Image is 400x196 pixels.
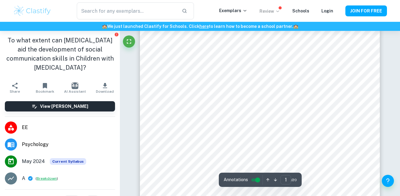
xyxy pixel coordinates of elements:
[22,141,115,148] span: Psychology
[50,158,86,165] span: Current Syllabus
[37,176,57,181] button: Breakdown
[5,101,115,111] button: View [PERSON_NAME]
[36,89,54,94] span: Bookmark
[96,89,114,94] span: Download
[22,175,25,182] p: A
[13,5,52,17] img: Clastify logo
[22,158,45,165] span: May 2024
[114,32,119,37] button: Report issue
[90,79,120,96] button: Download
[291,177,297,183] span: / 20
[382,175,394,187] button: Help and Feedback
[64,89,86,94] span: AI Assistant
[224,177,248,183] span: Annotations
[292,8,309,13] a: Schools
[22,124,115,131] span: EE
[30,79,60,96] button: Bookmark
[321,8,333,13] a: Login
[50,158,86,165] div: This exemplar is based on the current syllabus. Feel free to refer to it for inspiration/ideas wh...
[345,5,387,16] button: JOIN FOR FREE
[1,23,399,30] h6: We just launched Clastify for Schools. Click to learn how to become a school partner.
[72,82,78,89] img: AI Assistant
[60,79,90,96] button: AI Assistant
[219,7,247,14] p: Exemplars
[10,89,20,94] span: Share
[102,24,107,29] span: 🏫
[5,36,115,72] h1: To what extent can [MEDICAL_DATA] aid the development of social communication skills in Children ...
[123,35,135,48] button: Fullscreen
[77,2,177,19] input: Search for any exemplars...
[36,176,58,181] span: ( )
[293,24,298,29] span: 🏫
[259,8,280,15] p: Review
[199,24,209,29] a: here
[40,103,88,110] h6: View [PERSON_NAME]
